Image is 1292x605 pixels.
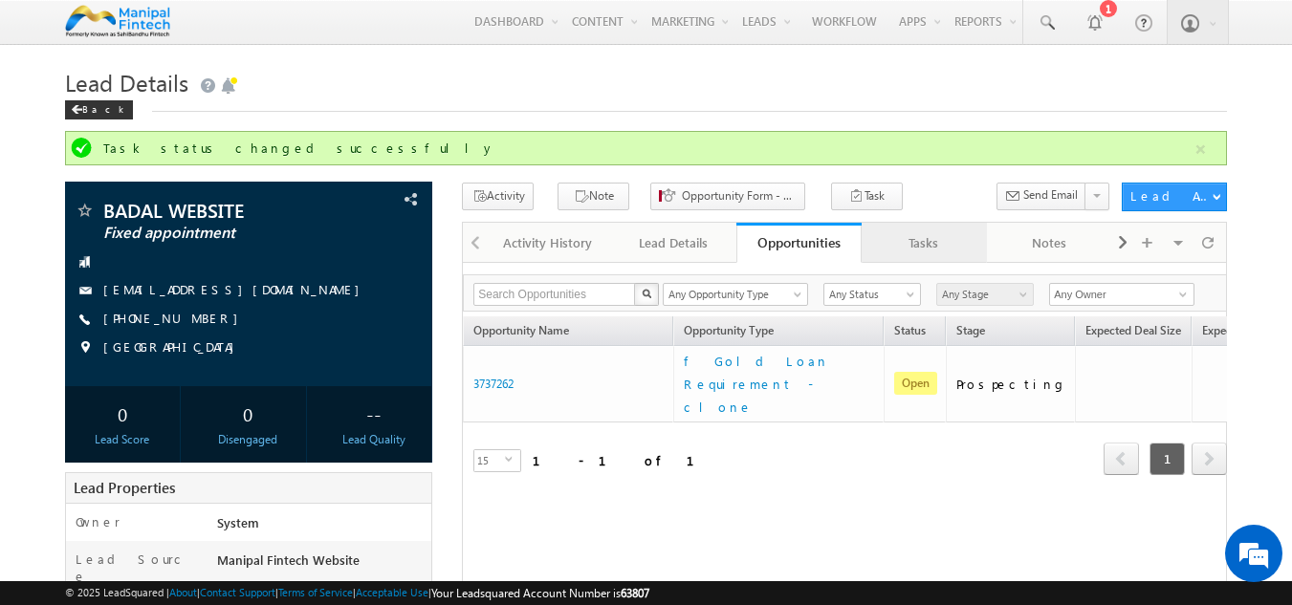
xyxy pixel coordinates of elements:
div: Disengaged [195,431,301,448]
a: Opportunities [736,223,862,263]
div: 0 [70,396,176,431]
span: Fixed appointment [103,224,330,243]
a: f Gold Loan Requirement - clone [684,350,875,419]
a: Stage [947,320,995,345]
span: Any Status [824,286,915,303]
a: Show All Items [1169,285,1193,304]
div: 0 [195,396,301,431]
span: Lead Details [65,67,188,97]
a: prev [1104,444,1139,475]
span: Stage [956,323,985,337]
div: Back [65,100,133,119]
div: System [212,513,432,540]
div: Lead Score [70,431,176,448]
a: Expected Deal Size [1076,320,1191,345]
a: Any Status [823,283,921,306]
span: Opportunity Form - Stage & Status [682,187,797,205]
span: Opportunity Name [473,323,569,337]
div: Minimize live chat window [314,10,360,55]
span: [PHONE_NUMBER] [103,310,248,329]
span: 1 [1150,443,1185,475]
span: Open [894,372,937,395]
input: Type to Search [1049,283,1194,306]
button: Opportunity Form - Stage & Status [650,183,805,210]
div: Task status changed successfully [103,140,1193,157]
div: Opportunities [751,233,847,251]
div: Lead Actions [1130,187,1212,205]
div: Lead Details [626,231,719,254]
a: 3737262 [473,377,514,391]
span: [GEOGRAPHIC_DATA] [103,338,244,357]
span: prev [1104,443,1139,475]
div: Notes [1002,231,1095,254]
span: BADAL WEBSITE [103,201,330,220]
a: Terms of Service [278,586,353,598]
div: 1 - 1 of 1 [533,449,717,471]
span: Any Opportunity Type [664,286,796,303]
a: Lead Details [611,223,736,263]
span: next [1192,443,1227,475]
img: Custom Logo [65,5,171,38]
a: Status [885,320,945,345]
img: Search [642,289,651,298]
div: Lead Quality [320,431,427,448]
span: Any Stage [937,286,1028,303]
a: Opportunity Name [464,320,579,345]
button: Activity [462,183,534,210]
span: Expected Deal Size [1085,323,1181,337]
div: Activity History [501,231,594,254]
a: Any Stage [936,283,1034,306]
span: Lead Properties [74,478,175,497]
span: © 2025 LeadSquared | | | | | [65,584,649,602]
button: Lead Actions [1122,183,1227,211]
div: Prospecting [956,376,1067,393]
span: 63807 [621,586,649,600]
textarea: Type your message and hit 'Enter' [25,177,349,453]
span: 15 [474,450,505,471]
a: Tasks [862,223,987,263]
a: [EMAIL_ADDRESS][DOMAIN_NAME] [103,281,369,297]
button: Note [558,183,629,210]
div: Manipal Fintech Website [212,551,432,577]
button: Task [831,183,903,210]
div: Tasks [877,231,970,254]
span: select [505,455,520,464]
a: next [1192,444,1227,475]
span: Opportunity Type [674,320,883,345]
div: Chat with us now [99,100,321,125]
a: Back [65,99,142,116]
a: About [169,586,197,598]
label: Lead Source [76,551,199,585]
em: Start Chat [260,469,347,495]
a: Notes [987,223,1112,263]
span: Send Email [1023,186,1078,204]
a: Contact Support [200,586,275,598]
div: -- [320,396,427,431]
img: d_60004797649_company_0_60004797649 [33,100,80,125]
label: Owner [76,513,120,530]
a: Any Opportunity Type [663,283,808,306]
a: Activity History [486,223,611,263]
span: Your Leadsquared Account Number is [431,586,649,600]
button: Send Email [996,183,1086,210]
a: Acceptable Use [356,586,428,598]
